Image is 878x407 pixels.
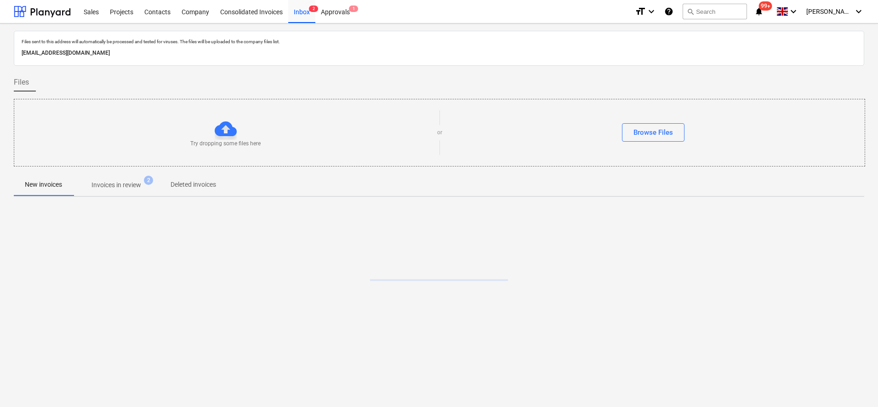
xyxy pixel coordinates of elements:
span: Files [14,77,29,88]
p: Try dropping some files here [190,140,261,148]
button: Browse Files [622,123,684,142]
div: Browse Files [633,126,673,138]
span: 2 [309,6,318,12]
p: New invoices [25,180,62,189]
p: [EMAIL_ADDRESS][DOMAIN_NAME] [22,48,856,58]
span: 1 [349,6,358,12]
p: or [437,129,442,137]
p: Deleted invoices [171,180,216,189]
span: 2 [144,176,153,185]
iframe: Chat Widget [832,363,878,407]
div: Try dropping some files hereorBrowse Files [14,99,865,166]
p: Invoices in review [91,180,141,190]
p: Files sent to this address will automatically be processed and tested for viruses. The files will... [22,39,856,45]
